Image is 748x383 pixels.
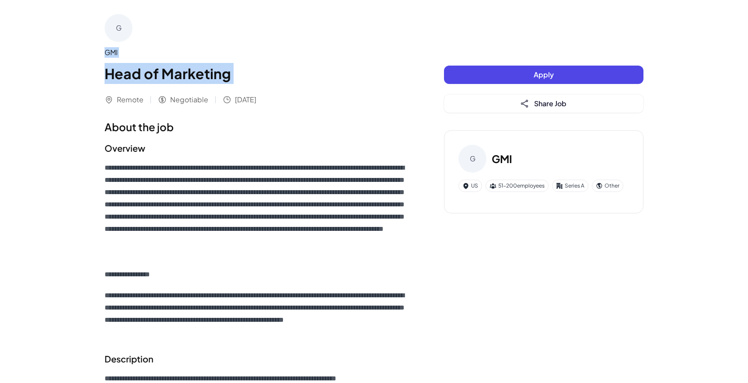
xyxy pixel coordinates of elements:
[170,94,208,105] span: Negotiable
[105,63,409,84] h1: Head of Marketing
[105,119,409,135] h1: About the job
[458,180,482,192] div: US
[534,70,554,79] span: Apply
[105,352,409,366] h2: Description
[105,142,409,155] h2: Overview
[105,47,409,58] div: GMI
[492,151,512,167] h3: GMI
[486,180,549,192] div: 51-200 employees
[444,66,643,84] button: Apply
[235,94,256,105] span: [DATE]
[117,94,143,105] span: Remote
[444,94,643,113] button: Share Job
[592,180,623,192] div: Other
[552,180,588,192] div: Series A
[105,14,133,42] div: G
[458,145,486,173] div: G
[534,99,566,108] span: Share Job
